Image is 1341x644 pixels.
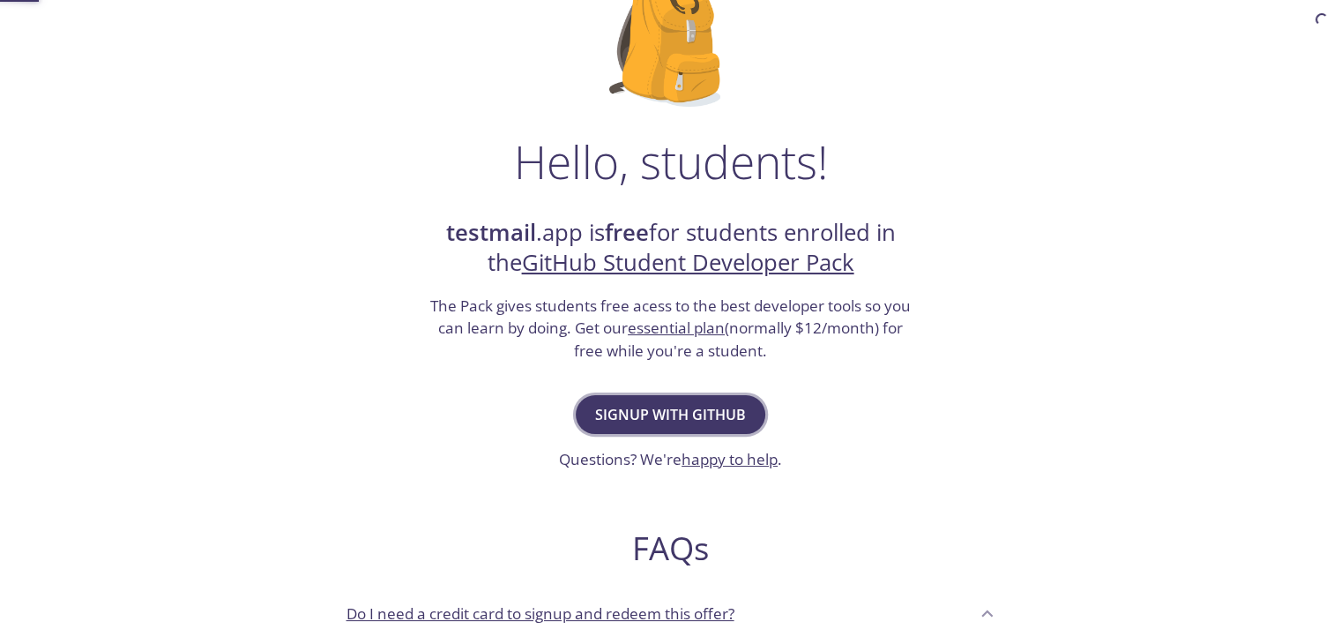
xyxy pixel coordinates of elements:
[605,217,649,248] strong: free
[628,318,725,338] a: essential plan
[682,449,778,469] a: happy to help
[332,528,1009,568] h2: FAQs
[428,218,913,279] h2: .app is for students enrolled in the
[522,247,854,278] a: GitHub Student Developer Pack
[595,402,746,427] span: Signup with GitHub
[514,135,828,188] h1: Hello, students!
[332,589,1009,637] div: Do I need a credit card to signup and redeem this offer?
[346,603,734,625] p: Do I need a credit card to signup and redeem this offer?
[446,217,536,248] strong: testmail
[428,295,913,363] h3: The Pack gives students free acess to the best developer tools so you can learn by doing. Get our...
[559,448,782,471] h3: Questions? We're .
[576,395,765,434] button: Signup with GitHub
